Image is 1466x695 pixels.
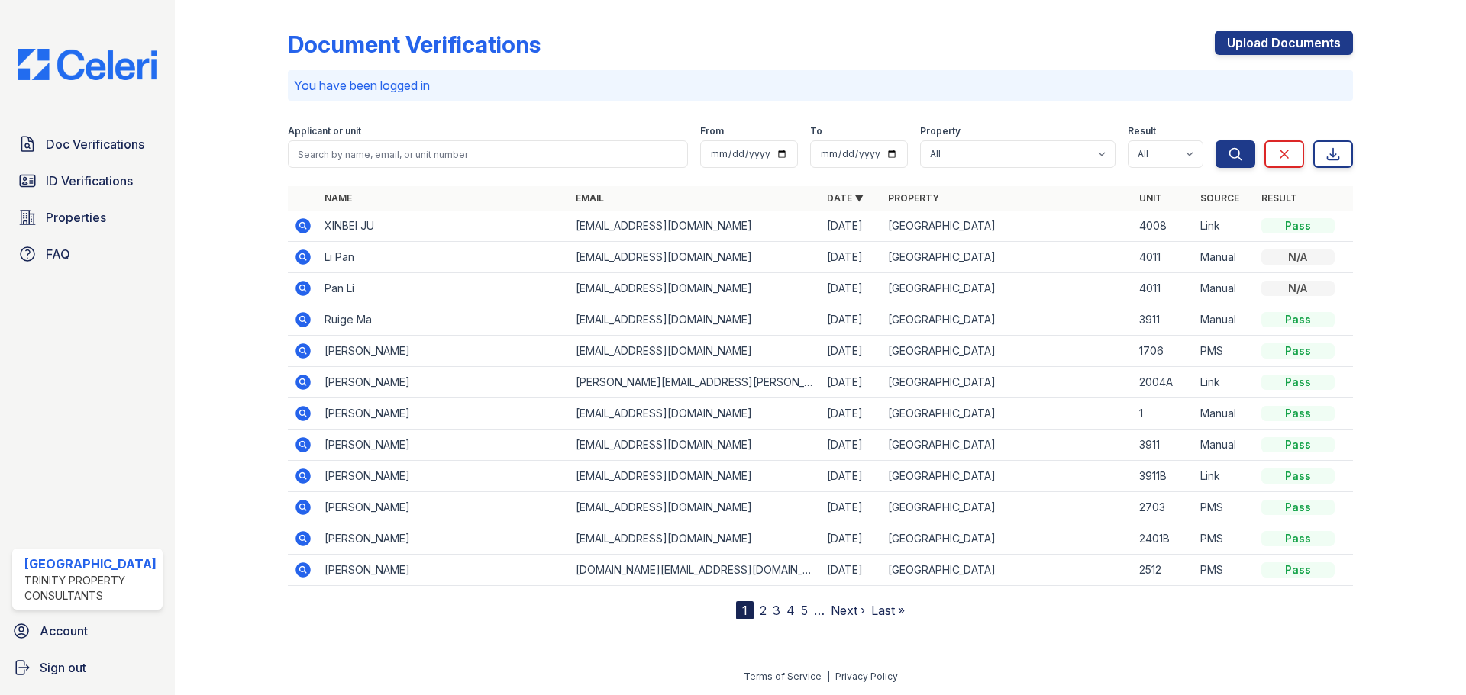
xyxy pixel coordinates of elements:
[821,336,882,367] td: [DATE]
[888,192,939,204] a: Property
[1261,375,1335,390] div: Pass
[786,603,795,618] a: 4
[1261,281,1335,296] div: N/A
[1194,398,1255,430] td: Manual
[46,245,70,263] span: FAQ
[1261,468,1335,484] div: Pass
[318,523,570,555] td: [PERSON_NAME]
[1261,406,1335,421] div: Pass
[570,523,821,555] td: [EMAIL_ADDRESS][DOMAIN_NAME]
[1194,555,1255,586] td: PMS
[821,492,882,523] td: [DATE]
[882,523,1133,555] td: [GEOGRAPHIC_DATA]
[1194,242,1255,273] td: Manual
[1261,249,1335,265] div: N/A
[920,125,961,137] label: Property
[700,125,724,137] label: From
[570,336,821,367] td: [EMAIL_ADDRESS][DOMAIN_NAME]
[810,125,822,137] label: To
[1194,492,1255,523] td: PMS
[821,398,882,430] td: [DATE]
[318,273,570,304] td: Pan Li
[1194,430,1255,461] td: Manual
[1200,192,1239,204] a: Source
[570,242,821,273] td: [EMAIL_ADDRESS][DOMAIN_NAME]
[882,211,1133,242] td: [GEOGRAPHIC_DATA]
[288,31,541,58] div: Document Verifications
[801,603,808,618] a: 5
[1194,523,1255,555] td: PMS
[882,461,1133,492] td: [GEOGRAPHIC_DATA]
[831,603,865,618] a: Next ›
[570,398,821,430] td: [EMAIL_ADDRESS][DOMAIN_NAME]
[318,336,570,367] td: [PERSON_NAME]
[814,601,825,619] span: …
[1133,430,1194,461] td: 3911
[1133,211,1194,242] td: 4008
[821,461,882,492] td: [DATE]
[760,603,767,618] a: 2
[1133,242,1194,273] td: 4011
[821,273,882,304] td: [DATE]
[576,192,604,204] a: Email
[1261,312,1335,327] div: Pass
[6,616,169,646] a: Account
[12,202,163,233] a: Properties
[821,211,882,242] td: [DATE]
[1133,492,1194,523] td: 2703
[1194,273,1255,304] td: Manual
[1133,367,1194,398] td: 2004A
[318,492,570,523] td: [PERSON_NAME]
[46,172,133,190] span: ID Verifications
[1133,273,1194,304] td: 4011
[24,573,157,603] div: Trinity Property Consultants
[1194,211,1255,242] td: Link
[1215,31,1353,55] a: Upload Documents
[570,367,821,398] td: [PERSON_NAME][EMAIL_ADDRESS][PERSON_NAME][DOMAIN_NAME]
[294,76,1347,95] p: You have been logged in
[40,658,86,677] span: Sign out
[12,239,163,269] a: FAQ
[882,304,1133,336] td: [GEOGRAPHIC_DATA]
[318,367,570,398] td: [PERSON_NAME]
[12,129,163,159] a: Doc Verifications
[318,430,570,461] td: [PERSON_NAME]
[1261,562,1335,578] div: Pass
[570,304,821,336] td: [EMAIL_ADDRESS][DOMAIN_NAME]
[821,430,882,461] td: [DATE]
[1133,555,1194,586] td: 2512
[1194,336,1255,367] td: PMS
[6,652,169,683] a: Sign out
[325,192,352,204] a: Name
[1261,343,1335,359] div: Pass
[821,242,882,273] td: [DATE]
[1133,461,1194,492] td: 3911B
[821,304,882,336] td: [DATE]
[882,273,1133,304] td: [GEOGRAPHIC_DATA]
[1139,192,1162,204] a: Unit
[821,555,882,586] td: [DATE]
[882,430,1133,461] td: [GEOGRAPHIC_DATA]
[827,192,864,204] a: Date ▼
[570,430,821,461] td: [EMAIL_ADDRESS][DOMAIN_NAME]
[773,603,780,618] a: 3
[318,242,570,273] td: Li Pan
[744,671,822,682] a: Terms of Service
[1194,304,1255,336] td: Manual
[288,125,361,137] label: Applicant or unit
[1133,398,1194,430] td: 1
[835,671,898,682] a: Privacy Policy
[318,555,570,586] td: [PERSON_NAME]
[1261,531,1335,546] div: Pass
[1133,523,1194,555] td: 2401B
[570,211,821,242] td: [EMAIL_ADDRESS][DOMAIN_NAME]
[318,304,570,336] td: Ruige Ma
[318,211,570,242] td: XINBEI JU
[1194,367,1255,398] td: Link
[1133,336,1194,367] td: 1706
[46,208,106,227] span: Properties
[882,492,1133,523] td: [GEOGRAPHIC_DATA]
[570,273,821,304] td: [EMAIL_ADDRESS][DOMAIN_NAME]
[1194,461,1255,492] td: Link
